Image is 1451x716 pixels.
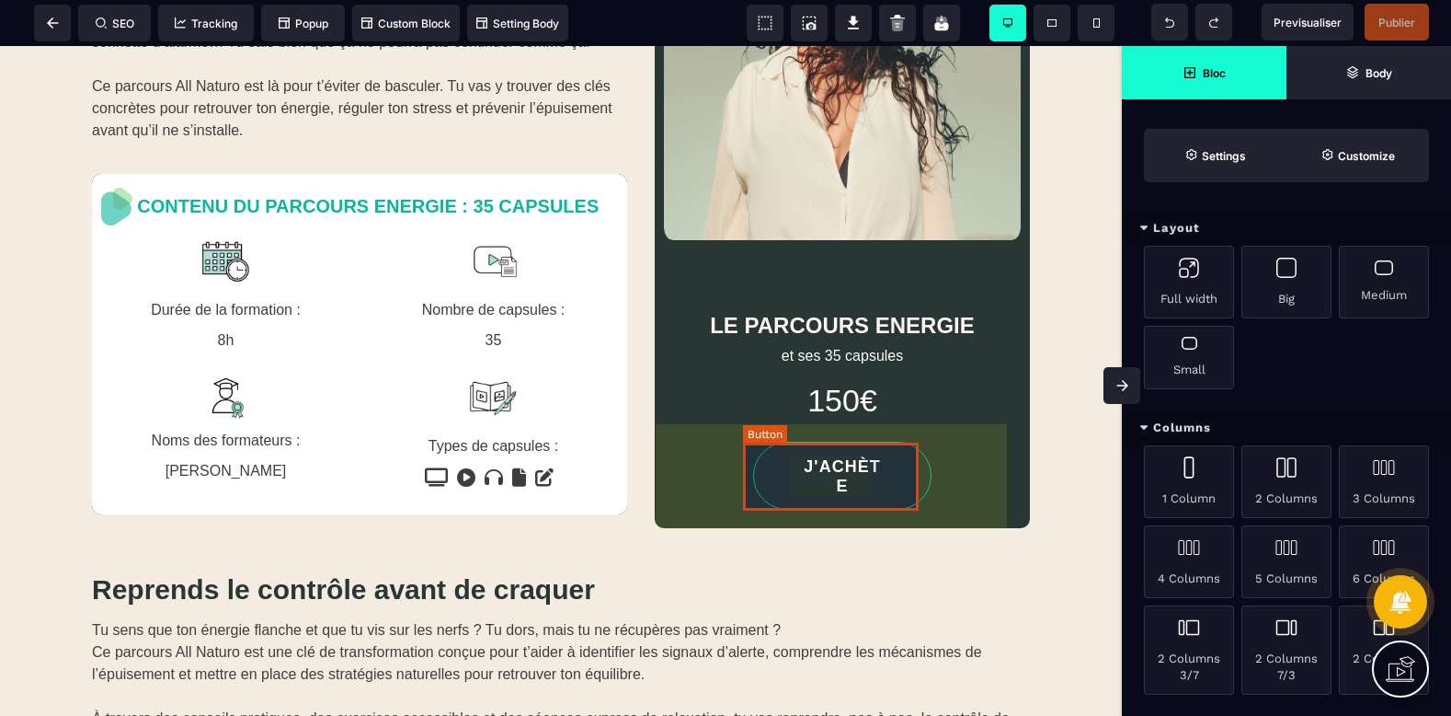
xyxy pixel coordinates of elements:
[1286,129,1429,182] span: Open Style Manager
[1144,326,1234,389] div: Small
[1241,445,1331,518] div: 2 Columns
[1144,445,1234,518] div: 1 Column
[1144,129,1286,182] span: Settings
[1365,66,1392,80] strong: Body
[1339,525,1429,598] div: 6 Columns
[360,387,627,413] text: Types de capsules :
[1241,246,1331,318] div: Big
[747,5,783,41] span: View components
[1262,4,1354,40] span: Preview
[1339,606,1429,695] div: 2 Columns 4/5
[1203,66,1226,80] strong: Bloc
[175,17,237,30] span: Tracking
[476,17,559,30] span: Setting Body
[753,396,931,464] button: J'ACHÈTE
[199,189,252,242] img: eb1c8ef390fa502117c2660952260a2b_picto-temps.png
[1122,46,1286,99] span: Open Blocks
[1144,606,1234,695] div: 2 Columns 3/7
[664,297,1021,323] text: et ses 35 capsules
[1241,606,1331,695] div: 2 Columns 7/3
[664,253,1021,297] text: LE PARCOURS ENERGIE
[360,282,627,307] text: 35
[1338,149,1395,163] strong: Customize
[92,251,360,277] text: Durée de la formation :
[466,326,520,379] img: 85e5beddc8a1903ec3934aca549475a2_picto-activite%CC%81s.png
[1339,246,1429,318] div: Medium
[1122,212,1451,246] div: Layout
[92,569,1030,710] text: Tu sens que ton énergie flanche et que tu vis sur les nerfs ? Tu dors, mais tu ne récupères pas v...
[96,17,134,30] span: SEO
[1241,525,1331,598] div: 5 Columns
[101,142,132,180] img: 8b6cf6293ebce2fcde896e5f4aeb59ae_Allnaturo-picto_fond_clair.png
[132,145,627,176] text: CONTENU DU PARCOURS ENERGIE : 35 CAPSULES
[1286,46,1451,99] span: Open Layer Manager
[201,326,249,374] img: 912fe4727843494f81f59e9639ce947c_picto-formateur.png
[1339,445,1429,518] div: 3 Columns
[361,17,451,30] span: Custom Block
[279,17,328,30] span: Popup
[664,332,1021,377] text: 150€
[1202,149,1246,163] strong: Settings
[791,5,828,41] span: Screenshot
[92,412,360,438] text: [PERSON_NAME]
[1378,16,1415,29] span: Publier
[1122,411,1451,445] div: Columns
[92,282,360,307] text: 8h
[1144,246,1234,318] div: Full width
[1274,16,1342,29] span: Previsualiser
[466,189,520,242] img: 990baf2b55eeb2071bffd13358323afb_picto-video-contenu.png
[360,251,627,277] text: Nombre de capsules :
[92,519,1030,569] h2: Reprends le contrôle avant de craquer
[92,382,360,408] text: Noms des formateurs :
[1144,525,1234,598] div: 4 Columns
